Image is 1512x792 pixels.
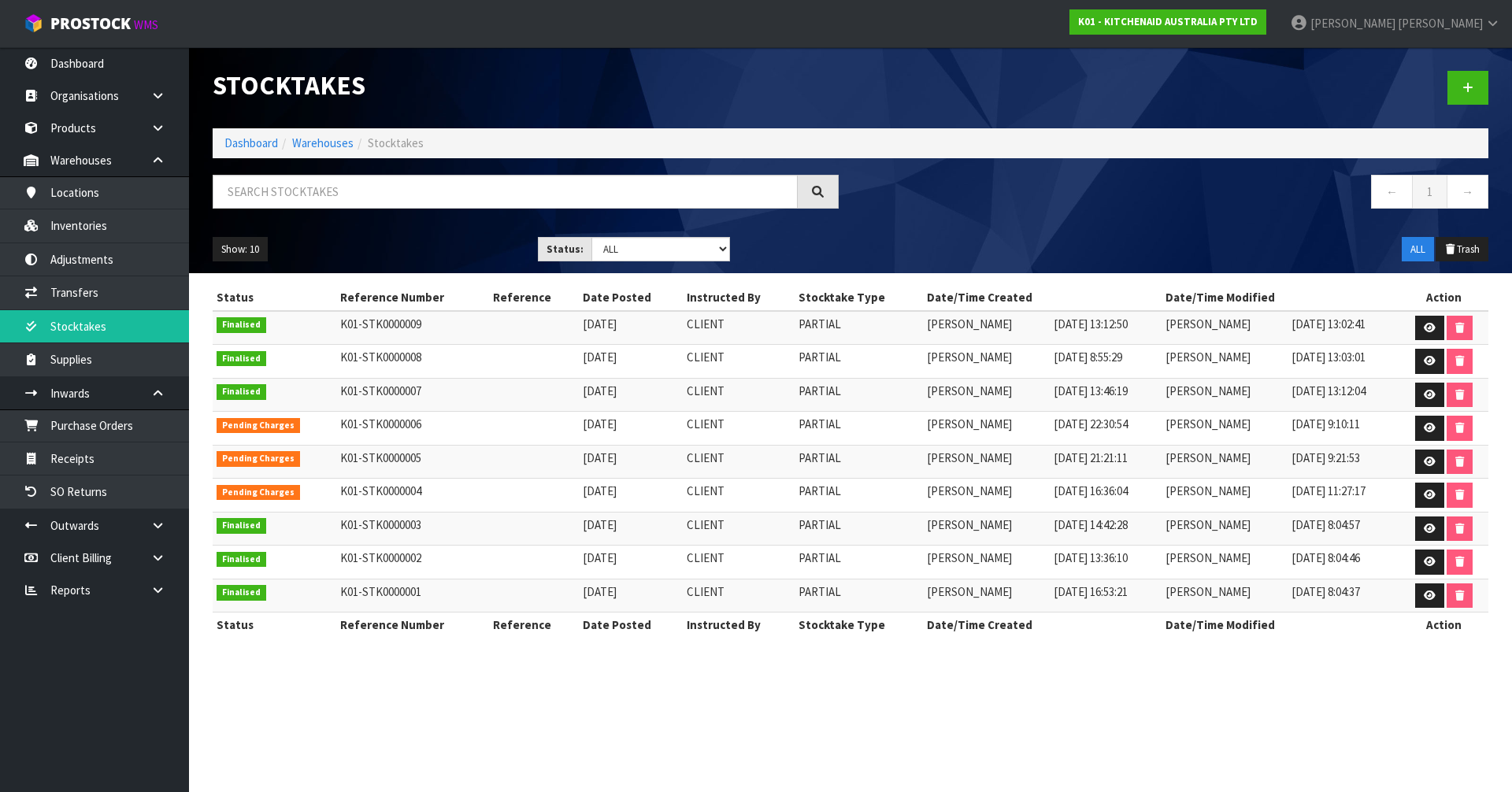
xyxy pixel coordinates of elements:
span: [DATE] 13:02:41 [1291,316,1366,331]
span: Finalised [217,585,266,601]
span: [PERSON_NAME] [1165,483,1251,498]
span: [DATE] 13:12:04 [1291,383,1366,398]
span: [PERSON_NAME] [1165,383,1251,398]
nav: Page navigation [862,175,1488,213]
span: [PERSON_NAME] [927,350,1012,365]
span: K01-STK0000007 [340,383,421,398]
span: [DATE] 14:42:28 [1054,517,1128,532]
span: CLIENT [687,450,724,465]
a: ← [1371,175,1413,209]
span: CLIENT [687,584,724,599]
span: [DATE] 9:10:11 [1291,416,1360,431]
span: [PERSON_NAME] [927,584,1012,599]
span: PARTIAL [799,416,841,431]
span: [PERSON_NAME] [927,483,1012,498]
span: ProStock [50,13,131,34]
input: Search stocktakes [213,175,798,209]
span: [DATE] 13:46:19 [1054,383,1128,398]
th: Date/Time Created [923,613,1161,638]
span: Finalised [217,351,266,367]
span: PARTIAL [799,316,841,331]
strong: K01 - KITCHENAID AUSTRALIA PTY LTD [1078,15,1258,28]
span: [DATE] 21:21:11 [1054,450,1128,465]
th: Date/Time Modified [1162,285,1399,310]
span: [PERSON_NAME] [1165,550,1251,565]
th: Date/Time Created [923,285,1161,310]
span: [PERSON_NAME] [1165,416,1251,431]
span: K01-STK0000008 [340,350,421,365]
span: Pending Charges [217,485,300,501]
h1: Stocktakes [213,71,839,100]
span: CLIENT [687,483,724,498]
span: [PERSON_NAME] [1165,316,1251,331]
span: PARTIAL [799,450,841,465]
small: WMS [134,17,158,32]
span: CLIENT [687,316,724,331]
span: [DATE] [583,383,617,398]
th: Instructed By [683,613,795,638]
span: Finalised [217,518,266,534]
th: Stocktake Type [795,285,923,310]
span: K01-STK0000009 [340,316,421,331]
span: [DATE] 16:36:04 [1054,483,1128,498]
th: Reference Number [336,613,488,638]
span: Pending Charges [217,418,300,434]
span: K01-STK0000005 [340,450,421,465]
span: [DATE] [583,517,617,532]
span: PARTIAL [799,550,841,565]
th: Stocktake Type [795,613,923,638]
span: CLIENT [687,350,724,365]
span: [PERSON_NAME] [1398,16,1483,31]
th: Reference [489,285,579,310]
th: Reference Number [336,285,488,310]
span: Finalised [217,384,266,400]
a: Dashboard [224,135,278,150]
span: [PERSON_NAME] [1165,584,1251,599]
span: [DATE] 22:30:54 [1054,416,1128,431]
span: [DATE] 8:04:46 [1291,550,1360,565]
span: [DATE] 8:55:29 [1054,350,1122,365]
th: Date Posted [579,285,683,310]
span: [PERSON_NAME] [927,383,1012,398]
a: 1 [1412,175,1447,209]
th: Date Posted [579,613,683,638]
span: [PERSON_NAME] [927,550,1012,565]
span: [PERSON_NAME] [1165,517,1251,532]
span: [DATE] [583,316,617,331]
span: CLIENT [687,517,724,532]
th: Status [213,285,336,310]
span: PARTIAL [799,517,841,532]
th: Action [1399,285,1488,310]
span: [PERSON_NAME] [1165,450,1251,465]
span: [DATE] 13:12:50 [1054,316,1128,331]
th: Status [213,613,336,638]
span: K01-STK0000001 [340,584,421,599]
span: K01-STK0000004 [340,483,421,498]
span: Finalised [217,552,266,568]
span: CLIENT [687,550,724,565]
strong: Status: [547,242,584,256]
a: → [1447,175,1488,209]
img: cube-alt.png [24,13,43,33]
a: K01 - KITCHENAID AUSTRALIA PTY LTD [1069,9,1266,35]
span: [PERSON_NAME] [927,316,1012,331]
button: Trash [1436,237,1488,262]
span: [DATE] [583,416,617,431]
span: [PERSON_NAME] [1310,16,1395,31]
span: [DATE] 9:21:53 [1291,450,1360,465]
span: [DATE] [583,550,617,565]
button: ALL [1402,237,1434,262]
span: [DATE] 16:53:21 [1054,584,1128,599]
span: [DATE] 11:27:17 [1291,483,1366,498]
span: [DATE] 13:36:10 [1054,550,1128,565]
span: [DATE] [583,450,617,465]
span: [DATE] [583,483,617,498]
span: [PERSON_NAME] [1165,350,1251,365]
span: CLIENT [687,416,724,431]
span: PARTIAL [799,383,841,398]
th: Reference [489,613,579,638]
span: Pending Charges [217,451,300,467]
span: [DATE] [583,584,617,599]
span: K01-STK0000002 [340,550,421,565]
span: Finalised [217,317,266,333]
